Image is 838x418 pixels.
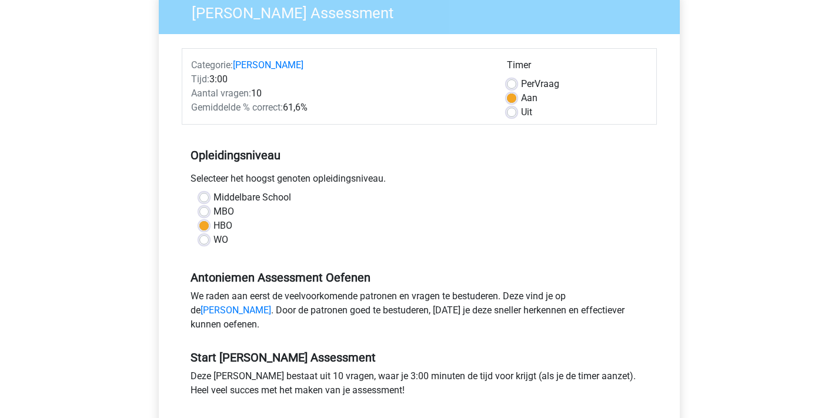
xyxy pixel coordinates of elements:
[182,289,657,336] div: We raden aan eerst de veelvoorkomende patronen en vragen te bestuderen. Deze vind je op de . Door...
[213,205,234,219] label: MBO
[191,88,251,99] span: Aantal vragen:
[191,73,209,85] span: Tijd:
[213,219,232,233] label: HBO
[191,143,648,167] h5: Opleidingsniveau
[191,102,283,113] span: Gemiddelde % correct:
[507,58,647,77] div: Timer
[201,305,271,316] a: [PERSON_NAME]
[521,77,559,91] label: Vraag
[182,172,657,190] div: Selecteer het hoogst genoten opleidingsniveau.
[521,105,532,119] label: Uit
[213,190,291,205] label: Middelbare School
[521,91,537,105] label: Aan
[191,59,233,71] span: Categorie:
[182,369,657,402] div: Deze [PERSON_NAME] bestaat uit 10 vragen, waar je 3:00 minuten de tijd voor krijgt (als je de tim...
[521,78,535,89] span: Per
[182,86,498,101] div: 10
[182,72,498,86] div: 3:00
[182,101,498,115] div: 61,6%
[233,59,303,71] a: [PERSON_NAME]
[191,350,648,365] h5: Start [PERSON_NAME] Assessment
[191,270,648,285] h5: Antoniemen Assessment Oefenen
[213,233,228,247] label: WO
